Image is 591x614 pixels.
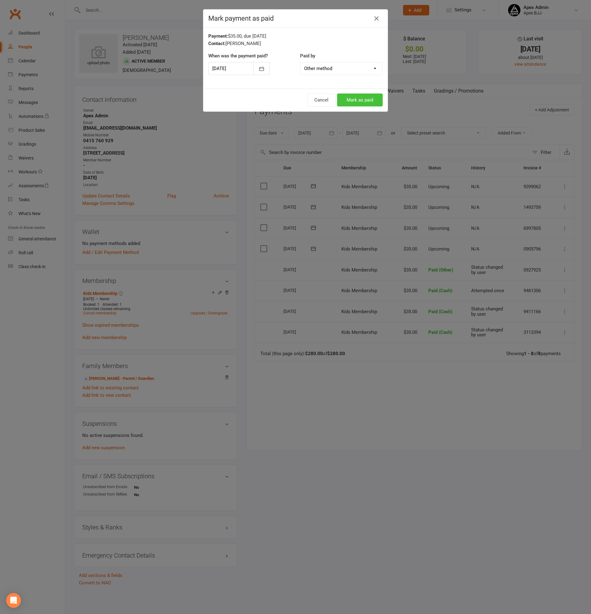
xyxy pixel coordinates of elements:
[208,52,268,60] label: When was the payment paid?
[300,52,315,60] label: Paid by
[307,93,336,106] button: Cancel
[6,593,21,608] div: Open Intercom Messenger
[337,93,383,106] button: Mark as paid
[208,33,228,39] strong: Payment:
[208,40,383,47] div: [PERSON_NAME]
[372,14,381,23] button: Close
[208,32,383,40] div: $35.00, due [DATE]
[208,15,383,22] h4: Mark payment as paid
[208,41,226,46] strong: Contact:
